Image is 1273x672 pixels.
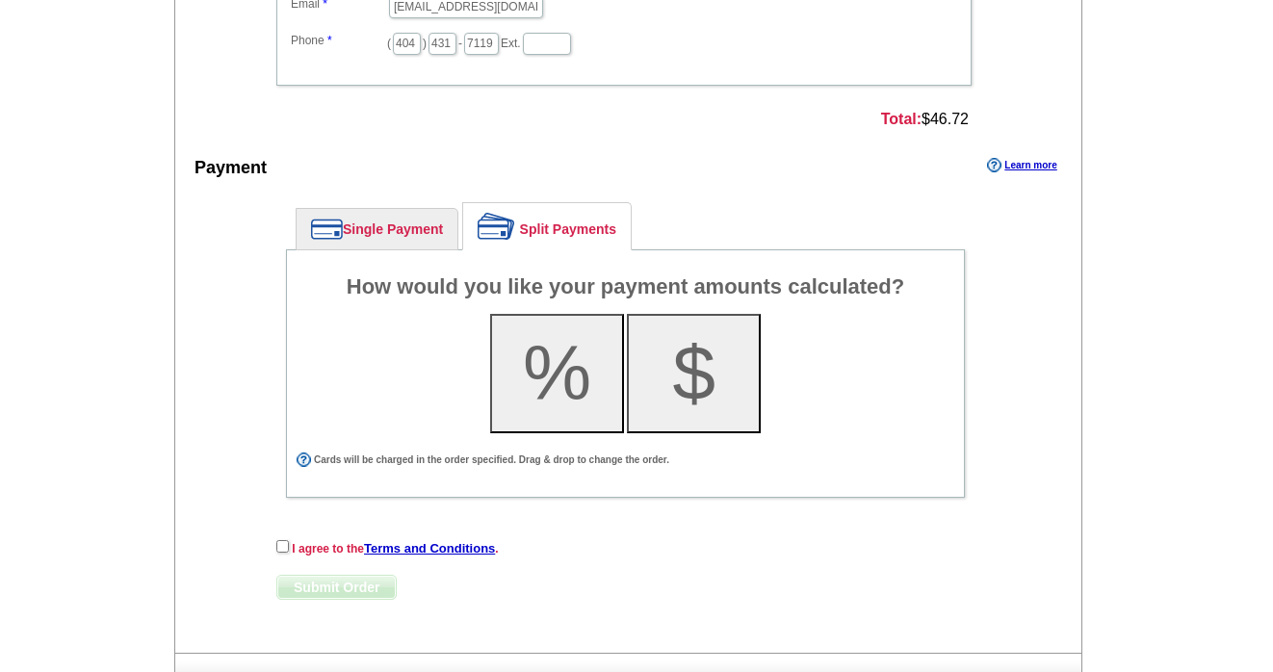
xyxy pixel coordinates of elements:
[463,203,631,249] a: Split Payments
[490,314,624,433] button: %
[195,156,267,181] div: Payment
[364,541,495,556] a: Terms and Conditions
[987,158,1056,173] a: Learn more
[297,275,954,298] h4: How would you like your payment amounts calculated?
[297,452,949,468] div: Cards will be charged in the order specified. Drag & drop to change the order.
[478,213,515,240] img: split-payment.png
[277,576,396,599] span: Submit Order
[627,314,761,433] button: $
[311,219,343,240] img: single-payment.png
[292,542,498,556] strong: I agree to the .
[286,28,962,57] dd: ( ) - Ext.
[297,209,457,249] a: Single Payment
[888,224,1273,672] iframe: LiveChat chat widget
[291,33,387,49] label: Phone
[881,111,922,127] strong: Total:
[881,111,969,128] span: $46.72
